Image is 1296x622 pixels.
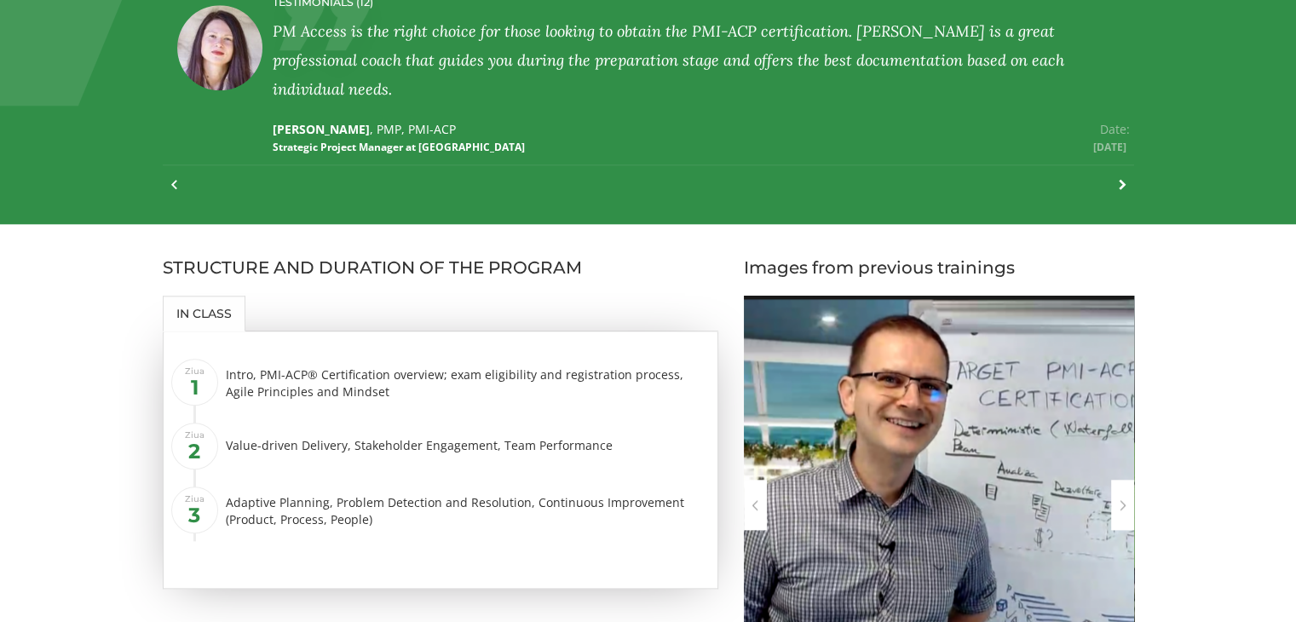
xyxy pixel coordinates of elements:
[163,296,245,331] a: In class
[226,430,706,460] div: Value-driven Delivery, Stakeholder Engagement, Team Performance
[273,17,1130,104] div: PM Access is the right choice for those looking to obtain the PMI-ACP certification. [PERSON_NAME...
[273,140,525,154] small: Strategic Project Manager at [GEOGRAPHIC_DATA]
[171,487,218,533] span: Ziua
[191,375,199,400] b: 1
[370,121,456,137] span: , PMP, PMI-ACP
[226,366,706,400] div: Intro, PMI-ACP® Certification overview; exam eligibility and registration process, Agile Principl...
[171,359,218,406] span: Ziua
[744,258,1134,277] h3: Images from previous trainings
[188,503,200,527] b: 3
[1092,140,1129,154] span: [DATE]
[226,494,706,528] div: Adaptive Planning, Problem Detection and Resolution, Continuous Improvement (Product, Process, Pe...
[177,5,262,90] img: Ioana Marginean
[163,258,719,277] h3: STRUCTURE AND DURATION OF THE PROGRAM
[188,439,200,464] b: 2
[273,121,701,155] p: [PERSON_NAME]
[701,121,1130,155] p: Date:
[171,423,218,469] span: Ziua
